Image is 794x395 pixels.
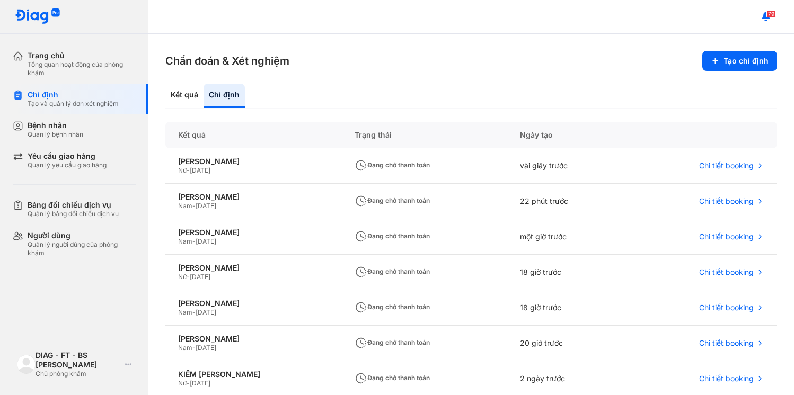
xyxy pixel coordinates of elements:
[187,379,190,387] span: -
[178,237,192,245] span: Nam
[178,192,329,202] div: [PERSON_NAME]
[507,122,628,148] div: Ngày tạo
[699,161,754,170] span: Chi tiết booking
[699,196,754,206] span: Chi tiết booking
[192,308,196,316] span: -
[28,60,136,77] div: Tổng quan hoạt động của phòng khám
[196,344,216,352] span: [DATE]
[355,232,430,240] span: Đang chờ thanh toán
[17,355,36,373] img: logo
[178,157,329,166] div: [PERSON_NAME]
[192,344,196,352] span: -
[28,240,136,257] div: Quản lý người dùng của phòng khám
[28,151,107,161] div: Yêu cầu giao hàng
[28,121,83,130] div: Bệnh nhân
[178,299,329,308] div: [PERSON_NAME]
[699,232,754,241] span: Chi tiết booking
[192,202,196,210] span: -
[196,308,216,316] span: [DATE]
[28,200,119,210] div: Bảng đối chiếu dịch vụ
[15,8,60,25] img: logo
[187,166,190,174] span: -
[507,326,628,361] div: 20 giờ trước
[507,184,628,219] div: 22 phút trước
[178,166,187,174] span: Nữ
[355,374,430,382] span: Đang chờ thanh toán
[355,303,430,311] span: Đang chờ thanh toán
[204,84,245,108] div: Chỉ định
[178,379,187,387] span: Nữ
[28,90,119,100] div: Chỉ định
[190,273,210,281] span: [DATE]
[178,308,192,316] span: Nam
[165,122,342,148] div: Kết quả
[507,148,628,184] div: vài giây trước
[192,237,196,245] span: -
[355,338,430,346] span: Đang chờ thanh toán
[36,370,121,378] div: Chủ phòng khám
[165,53,289,68] h3: Chẩn đoán & Xét nghiệm
[355,196,430,204] span: Đang chờ thanh toán
[36,351,121,370] div: DIAG - FT - BS [PERSON_NAME]
[507,255,628,290] div: 18 giờ trước
[355,161,430,169] span: Đang chờ thanh toán
[699,267,754,277] span: Chi tiết booking
[196,237,216,245] span: [DATE]
[702,51,777,71] button: Tạo chỉ định
[178,263,329,273] div: [PERSON_NAME]
[28,130,83,139] div: Quản lý bệnh nhân
[187,273,190,281] span: -
[165,84,204,108] div: Kết quả
[28,100,119,108] div: Tạo và quản lý đơn xét nghiệm
[507,219,628,255] div: một giờ trước
[699,303,754,312] span: Chi tiết booking
[190,379,210,387] span: [DATE]
[28,231,136,240] div: Người dùng
[28,51,136,60] div: Trang chủ
[178,202,192,210] span: Nam
[699,374,754,383] span: Chi tiết booking
[766,10,776,17] span: 79
[178,228,329,237] div: [PERSON_NAME]
[196,202,216,210] span: [DATE]
[178,334,329,344] div: [PERSON_NAME]
[342,122,507,148] div: Trạng thái
[178,344,192,352] span: Nam
[28,161,107,169] div: Quản lý yêu cầu giao hàng
[190,166,210,174] span: [DATE]
[699,338,754,348] span: Chi tiết booking
[507,290,628,326] div: 18 giờ trước
[178,370,329,379] div: KIÊM [PERSON_NAME]
[28,210,119,218] div: Quản lý bảng đối chiếu dịch vụ
[355,267,430,275] span: Đang chờ thanh toán
[178,273,187,281] span: Nữ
